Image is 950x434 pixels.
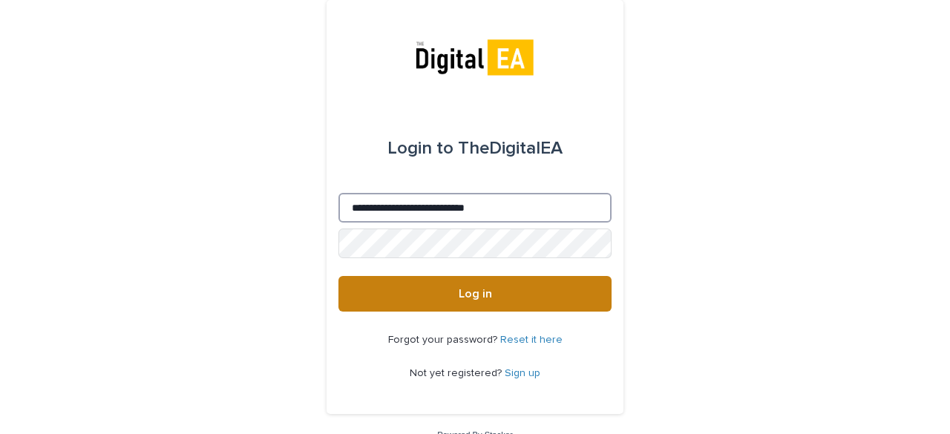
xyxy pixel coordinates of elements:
[387,139,453,157] span: Login to
[459,288,492,300] span: Log in
[411,36,539,80] img: mpnAKsivTWiDOsumdcjk
[500,335,563,345] a: Reset it here
[410,368,505,378] span: Not yet registered?
[388,335,500,345] span: Forgot your password?
[505,368,540,378] a: Sign up
[387,128,563,169] div: TheDigitalEA
[338,276,612,312] button: Log in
